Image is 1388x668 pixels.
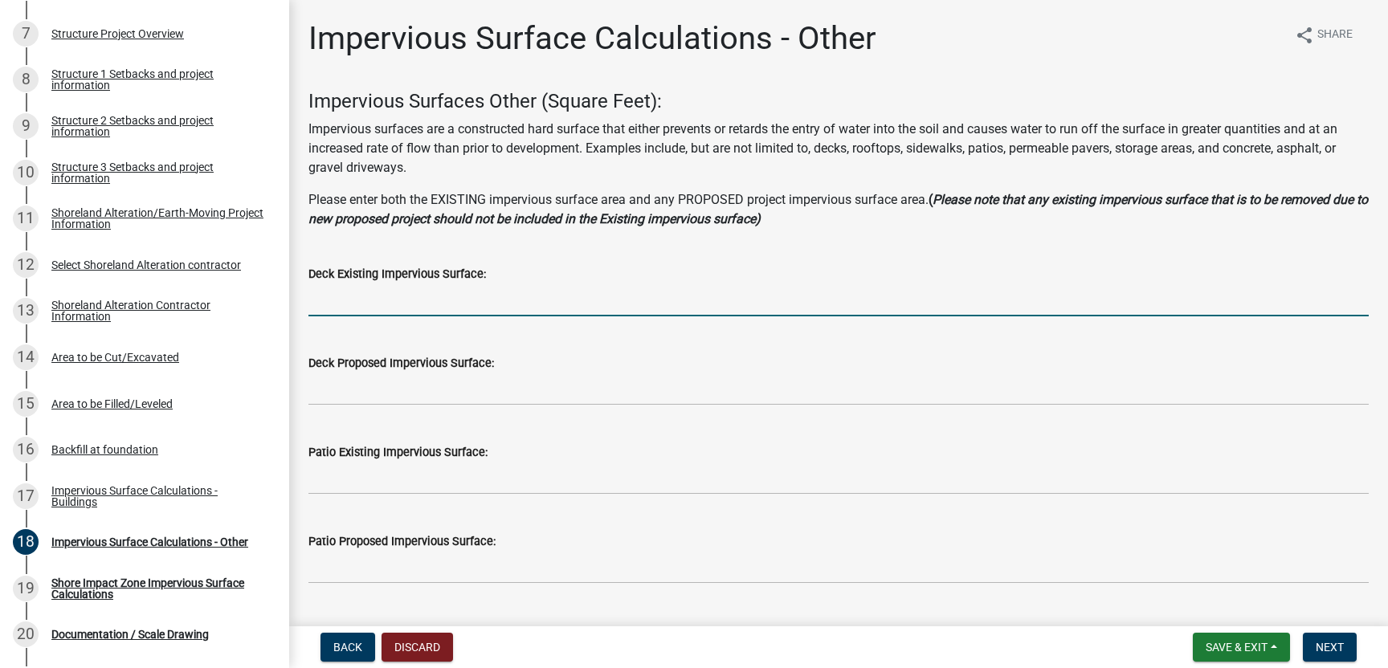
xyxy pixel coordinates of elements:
[1295,26,1314,45] i: share
[308,19,876,58] h1: Impervious Surface Calculations - Other
[13,67,39,92] div: 8
[308,90,1369,113] h4: Impervious Surfaces Other (Square Feet):
[308,190,1369,229] p: Please enter both the EXISTING impervious surface area and any PROPOSED project impervious surfac...
[51,68,263,91] div: Structure 1 Setbacks and project information
[13,621,39,647] div: 20
[13,21,39,47] div: 7
[382,633,453,662] button: Discard
[1282,19,1366,51] button: shareShare
[51,352,179,363] div: Area to be Cut/Excavated
[308,447,488,458] label: Patio Existing Impervious Surface:
[308,192,1368,226] strong: Please note that any existing impervious surface that is to be removed due to new proposed projec...
[13,298,39,324] div: 13
[51,207,263,230] div: Shoreland Alteration/Earth-Moving Project Information
[13,344,39,370] div: 14
[1317,26,1353,45] span: Share
[13,113,39,139] div: 9
[308,358,494,369] label: Deck Proposed Impervious Surface:
[51,536,248,548] div: Impervious Surface Calculations - Other
[13,576,39,601] div: 19
[13,391,39,417] div: 15
[320,633,375,662] button: Back
[51,577,263,600] div: Shore Impact Zone Impervious Surface Calculations
[1193,633,1290,662] button: Save & Exit
[13,437,39,462] div: 16
[13,529,39,555] div: 18
[51,161,263,184] div: Structure 3 Setbacks and project information
[13,160,39,185] div: 10
[13,206,39,231] div: 11
[51,28,184,39] div: Structure Project Overview
[1206,641,1268,654] span: Save & Exit
[13,252,39,278] div: 12
[333,641,362,654] span: Back
[308,536,496,548] label: Patio Proposed Impervious Surface:
[51,485,263,507] div: Impervious Surface Calculations - Buildings
[1303,633,1357,662] button: Next
[51,398,173,409] div: Area to be Filled/Leveled
[51,444,158,455] div: Backfill at foundation
[13,483,39,509] div: 17
[308,269,486,280] label: Deck Existing Impervious Surface:
[929,192,933,207] strong: (
[51,115,263,137] div: Structure 2 Setbacks and project information
[51,299,263,322] div: Shoreland Alteration Contractor Information
[308,120,1369,177] p: Impervious surfaces are a constructed hard surface that either prevents or retards the entry of w...
[51,259,241,271] div: Select Shoreland Alteration contractor
[1316,641,1344,654] span: Next
[51,629,209,640] div: Documentation / Scale Drawing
